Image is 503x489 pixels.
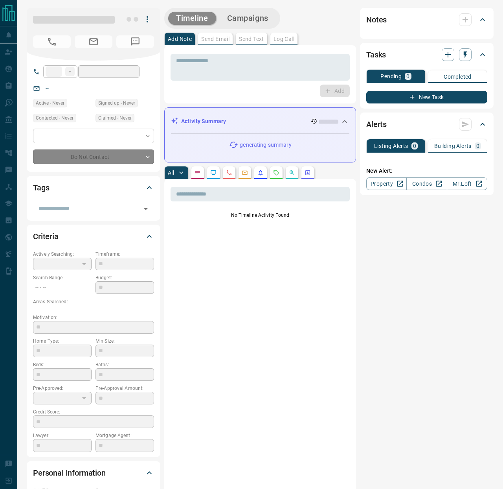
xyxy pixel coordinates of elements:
a: Mr.Loft [447,177,487,190]
svg: Requests [273,170,279,176]
p: Mortgage Agent: [95,432,154,439]
button: New Task [366,91,487,103]
h2: Criteria [33,230,59,243]
a: Property [366,177,407,190]
div: Tasks [366,45,487,64]
p: Pre-Approved: [33,385,92,392]
a: -- [46,85,49,91]
p: Home Type: [33,338,92,345]
p: Add Note [168,36,192,42]
svg: Agent Actions [305,170,311,176]
p: Beds: [33,361,92,368]
p: Timeframe: [95,251,154,258]
svg: Notes [195,170,201,176]
p: Credit Score: [33,408,154,415]
svg: Lead Browsing Activity [210,170,217,176]
p: generating summary [240,141,291,149]
div: Activity Summary [171,114,349,129]
svg: Opportunities [289,170,295,176]
p: 0 [413,143,416,149]
p: Pending [380,74,402,79]
p: Building Alerts [434,143,472,149]
p: All [168,170,174,175]
div: Notes [366,10,487,29]
span: No Email [75,35,112,48]
p: No Timeline Activity Found [171,212,350,219]
span: Signed up - Never [98,99,135,107]
p: Areas Searched: [33,298,154,305]
p: Completed [444,74,472,79]
p: -- - -- [33,281,92,294]
svg: Listing Alerts [257,170,264,176]
span: Contacted - Never [36,114,73,122]
button: Campaigns [219,12,276,25]
p: 0 [476,143,479,149]
span: No Number [33,35,71,48]
div: Alerts [366,115,487,134]
h2: Alerts [366,118,387,131]
p: 0 [406,74,409,79]
div: Do Not Contact [33,149,154,164]
p: Search Range: [33,274,92,281]
p: Activity Summary [181,117,226,125]
p: Min Size: [95,338,154,345]
h2: Tasks [366,48,386,61]
div: Criteria [33,227,154,246]
h2: Notes [366,13,387,26]
p: Actively Searching: [33,251,92,258]
svg: Calls [226,170,232,176]
button: Open [140,203,151,214]
p: Motivation: [33,314,154,321]
div: Personal Information [33,463,154,482]
h2: Tags [33,181,49,194]
p: Pre-Approval Amount: [95,385,154,392]
p: Listing Alerts [374,143,408,149]
p: Budget: [95,274,154,281]
p: Baths: [95,361,154,368]
p: New Alert: [366,167,487,175]
a: Condos [406,177,447,190]
h2: Personal Information [33,467,106,479]
p: Lawyer: [33,432,92,439]
div: Tags [33,178,154,197]
span: Active - Never [36,99,64,107]
svg: Emails [242,170,248,176]
button: Timeline [168,12,216,25]
span: Claimed - Never [98,114,132,122]
span: No Number [116,35,154,48]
